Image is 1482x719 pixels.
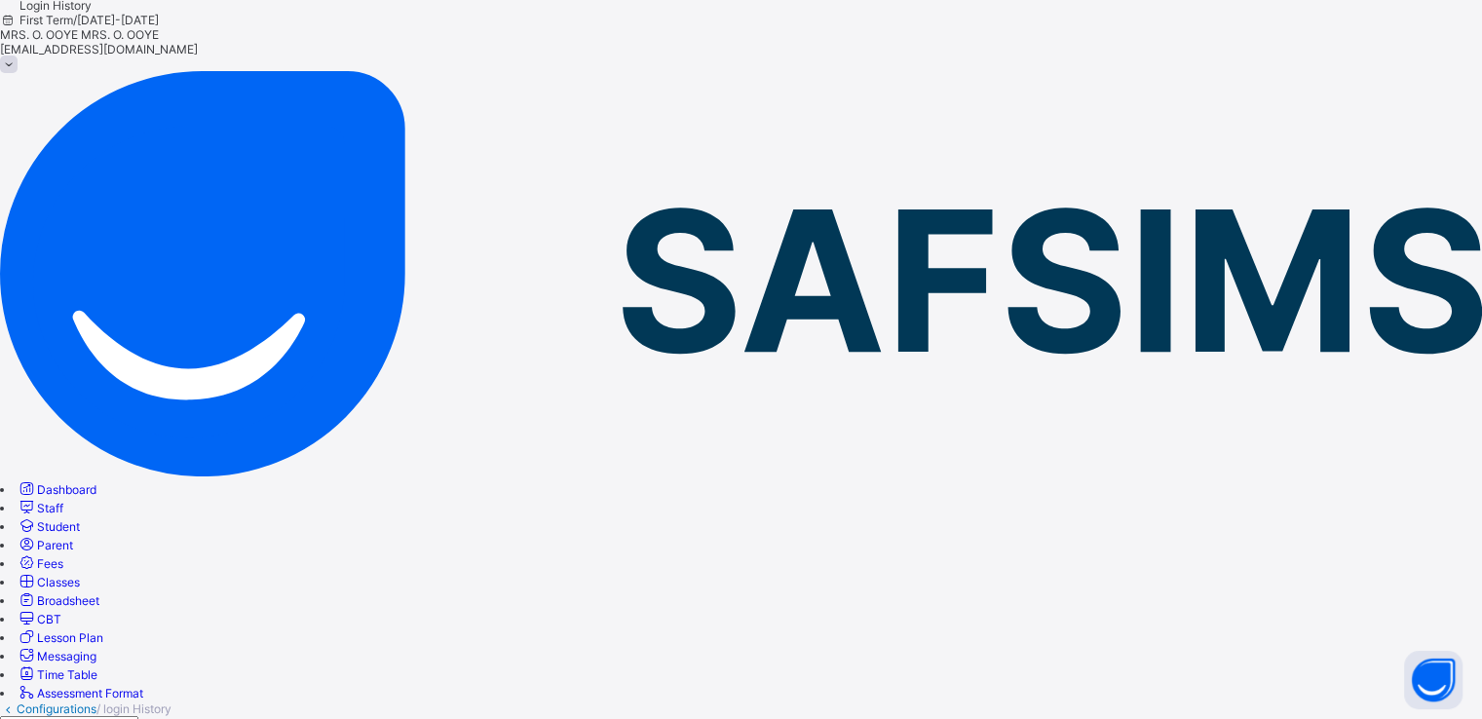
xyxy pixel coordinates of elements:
[17,538,73,552] a: Parent
[37,482,96,497] span: Dashboard
[17,649,96,663] a: Messaging
[37,538,73,552] span: Parent
[17,556,63,571] a: Fees
[17,501,63,515] a: Staff
[17,701,96,716] a: Configurations
[17,593,99,608] a: Broadsheet
[96,701,171,716] span: / login History
[17,612,61,626] a: CBT
[37,686,143,700] span: Assessment Format
[37,630,103,645] span: Lesson Plan
[17,630,103,645] a: Lesson Plan
[1404,651,1463,709] button: Open asap
[37,649,96,663] span: Messaging
[37,612,61,626] span: CBT
[37,556,63,571] span: Fees
[37,667,97,682] span: Time Table
[37,519,80,534] span: Student
[17,519,80,534] a: Student
[37,501,63,515] span: Staff
[17,667,97,682] a: Time Table
[37,575,80,589] span: Classes
[37,593,99,608] span: Broadsheet
[17,575,80,589] a: Classes
[17,686,143,700] a: Assessment Format
[17,482,96,497] a: Dashboard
